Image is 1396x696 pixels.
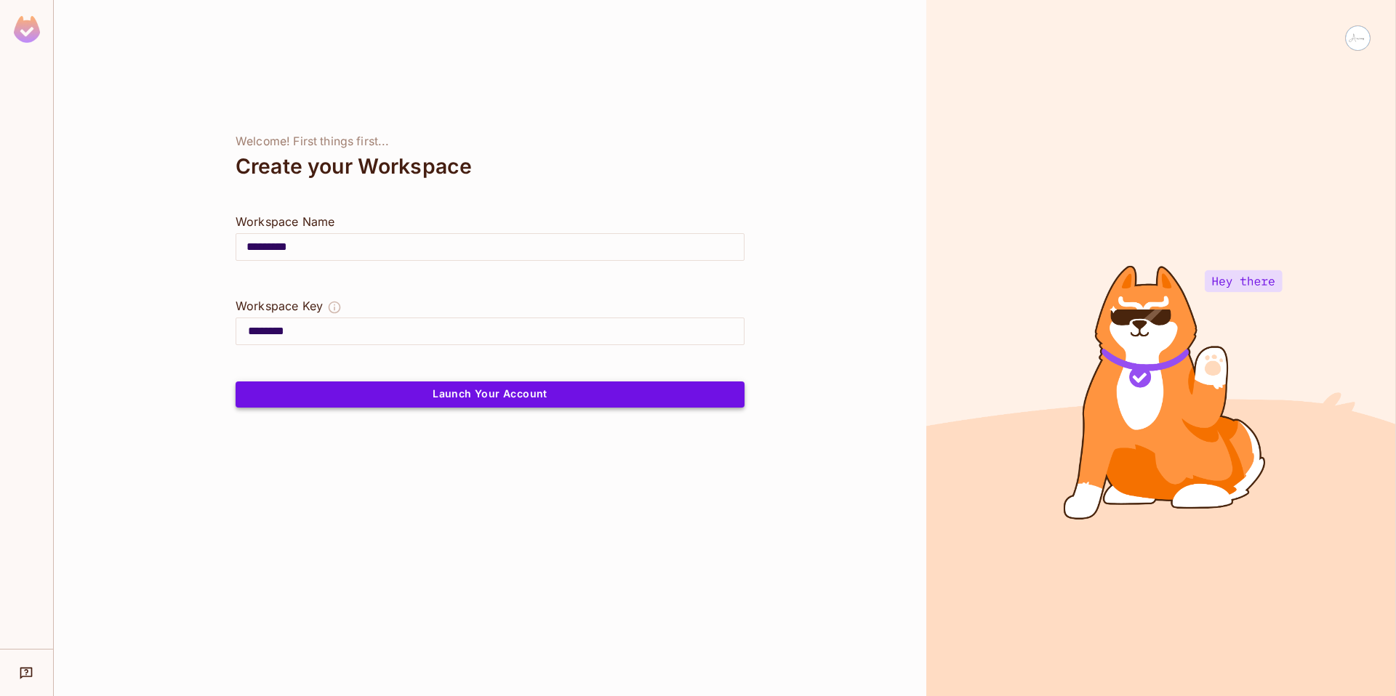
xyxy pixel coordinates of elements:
button: Launch Your Account [236,381,745,408]
div: Help & Updates [10,658,43,687]
img: SReyMgAAAABJRU5ErkJggg== [14,16,40,43]
button: The Workspace Key is unique, and serves as the identifier of your workspace. [327,297,342,317]
div: Workspace Key [236,297,323,315]
div: Welcome! First things first... [236,134,745,149]
div: Create your Workspace [236,149,745,184]
img: Anurag Kushwah [1346,26,1370,50]
div: Workspace Name [236,213,745,230]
